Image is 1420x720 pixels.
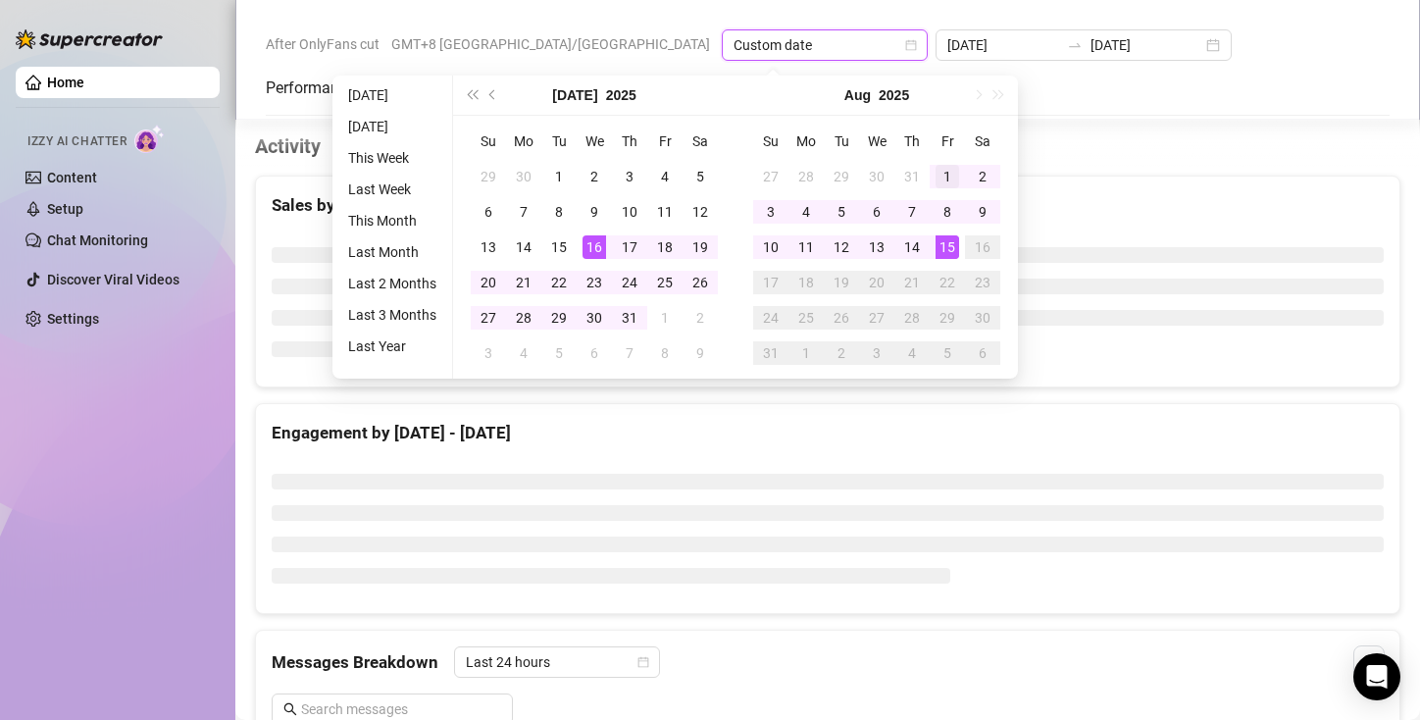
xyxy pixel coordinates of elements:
[47,170,97,185] a: Content
[471,265,506,300] td: 2025-07-20
[461,76,482,115] button: Last year (Control + left)
[47,272,179,287] a: Discover Viral Videos
[340,209,444,232] li: This Month
[547,341,571,365] div: 5
[788,265,824,300] td: 2025-08-18
[618,200,641,224] div: 10
[788,159,824,194] td: 2025-07-28
[583,235,606,259] div: 16
[865,306,888,330] div: 27
[541,124,577,159] th: Tu
[759,271,783,294] div: 17
[683,159,718,194] td: 2025-07-05
[647,159,683,194] td: 2025-07-04
[936,271,959,294] div: 22
[547,306,571,330] div: 29
[794,306,818,330] div: 25
[482,76,504,115] button: Previous month (PageUp)
[788,124,824,159] th: Mo
[471,194,506,230] td: 2025-07-06
[477,341,500,365] div: 3
[506,230,541,265] td: 2025-07-14
[683,265,718,300] td: 2025-07-26
[905,39,917,51] span: calendar
[27,132,127,151] span: Izzy AI Chatter
[612,265,647,300] td: 2025-07-24
[759,341,783,365] div: 31
[577,265,612,300] td: 2025-07-23
[965,159,1000,194] td: 2025-08-02
[753,265,788,300] td: 2025-08-17
[618,235,641,259] div: 17
[859,300,894,335] td: 2025-08-27
[577,300,612,335] td: 2025-07-30
[688,235,712,259] div: 19
[647,335,683,371] td: 2025-08-08
[1067,37,1083,53] span: swap-right
[647,230,683,265] td: 2025-07-18
[936,306,959,330] div: 29
[471,300,506,335] td: 2025-07-27
[612,194,647,230] td: 2025-07-10
[647,194,683,230] td: 2025-07-11
[824,159,859,194] td: 2025-07-29
[965,300,1000,335] td: 2025-08-30
[541,159,577,194] td: 2025-07-01
[541,265,577,300] td: 2025-07-22
[552,76,597,115] button: Choose a month
[283,702,297,716] span: search
[340,334,444,358] li: Last Year
[340,240,444,264] li: Last Month
[477,235,500,259] div: 13
[759,235,783,259] div: 10
[577,335,612,371] td: 2025-08-06
[647,265,683,300] td: 2025-07-25
[1090,34,1202,56] input: End date
[471,124,506,159] th: Su
[947,34,1059,56] input: Start date
[577,159,612,194] td: 2025-07-02
[794,235,818,259] div: 11
[788,300,824,335] td: 2025-08-25
[506,335,541,371] td: 2025-08-04
[971,306,994,330] div: 30
[930,335,965,371] td: 2025-09-05
[688,341,712,365] div: 9
[936,235,959,259] div: 15
[541,194,577,230] td: 2025-07-08
[512,341,535,365] div: 4
[272,420,1384,446] div: Engagement by [DATE] - [DATE]
[859,159,894,194] td: 2025-07-30
[340,272,444,295] li: Last 2 Months
[272,192,1384,219] div: Sales by [DATE] - [DATE]
[266,77,436,100] div: Performance Breakdown
[965,230,1000,265] td: 2025-08-16
[788,335,824,371] td: 2025-09-01
[583,271,606,294] div: 23
[466,647,648,677] span: Last 24 hours
[930,230,965,265] td: 2025-08-15
[16,29,163,49] img: logo-BBDzfeDw.svg
[512,306,535,330] div: 28
[618,271,641,294] div: 24
[255,132,1400,160] h4: Activity
[965,335,1000,371] td: 2025-09-06
[900,271,924,294] div: 21
[753,335,788,371] td: 2025-08-31
[47,201,83,217] a: Setup
[506,300,541,335] td: 2025-07-28
[794,341,818,365] div: 1
[688,165,712,188] div: 5
[653,165,677,188] div: 4
[734,30,916,60] span: Custom date
[930,124,965,159] th: Fr
[477,306,500,330] div: 27
[788,194,824,230] td: 2025-08-04
[859,265,894,300] td: 2025-08-20
[965,265,1000,300] td: 2025-08-23
[794,271,818,294] div: 18
[606,76,636,115] button: Choose a year
[266,29,380,59] span: After OnlyFans cut
[340,83,444,107] li: [DATE]
[859,230,894,265] td: 2025-08-13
